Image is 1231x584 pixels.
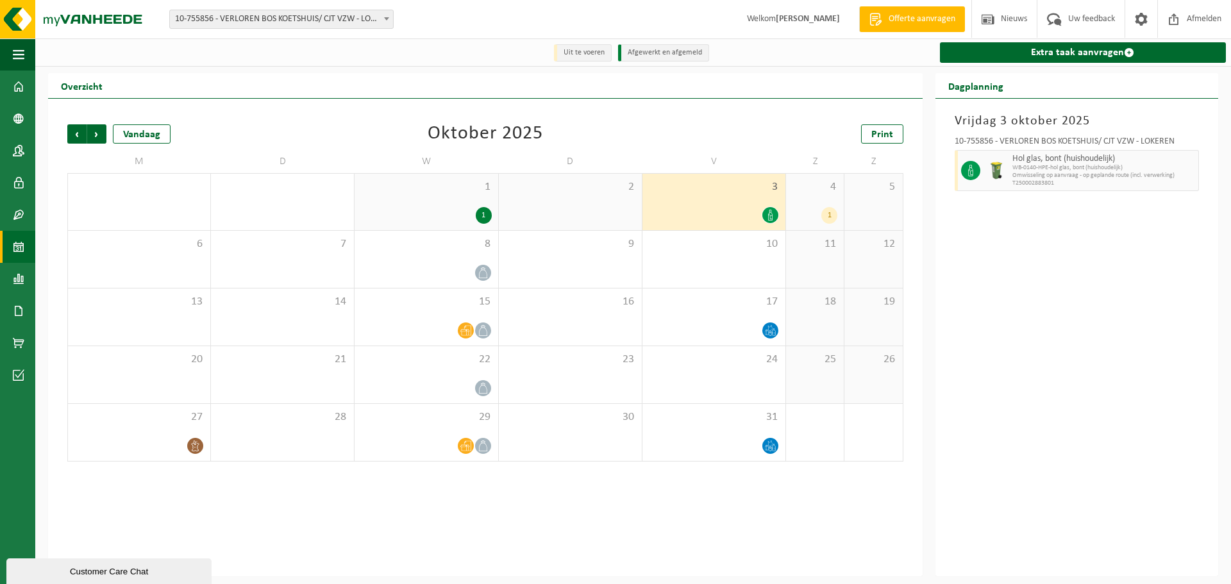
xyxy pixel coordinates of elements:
[1012,154,1195,164] span: Hol glas, bont (huishoudelijk)
[851,180,896,194] span: 5
[1012,164,1195,172] span: WB-0140-HPE-hol glas, bont (huishoudelijk)
[649,237,779,251] span: 10
[74,295,204,309] span: 13
[786,150,844,173] td: Z
[67,150,211,173] td: M
[428,124,543,144] div: Oktober 2025
[499,150,642,173] td: D
[851,353,896,367] span: 26
[649,353,779,367] span: 24
[355,150,498,173] td: W
[1012,172,1195,179] span: Omwisseling op aanvraag - op geplande route (incl. verwerking)
[505,410,635,424] span: 30
[211,150,355,173] td: D
[170,10,393,28] span: 10-755856 - VERLOREN BOS KOETSHUIS/ CJT VZW - LOKEREN
[859,6,965,32] a: Offerte aanvragen
[792,295,837,309] span: 18
[955,112,1199,131] h3: Vrijdag 3 oktober 2025
[217,410,348,424] span: 28
[851,237,896,251] span: 12
[505,295,635,309] span: 16
[642,150,786,173] td: V
[74,410,204,424] span: 27
[74,353,204,367] span: 20
[554,44,612,62] li: Uit te voeren
[940,42,1226,63] a: Extra taak aanvragen
[361,237,491,251] span: 8
[649,180,779,194] span: 3
[505,353,635,367] span: 23
[361,353,491,367] span: 22
[67,124,87,144] span: Vorige
[505,180,635,194] span: 2
[48,73,115,98] h2: Overzicht
[649,295,779,309] span: 17
[792,180,837,194] span: 4
[955,137,1199,150] div: 10-755856 - VERLOREN BOS KOETSHUIS/ CJT VZW - LOKEREN
[649,410,779,424] span: 31
[885,13,959,26] span: Offerte aanvragen
[169,10,394,29] span: 10-755856 - VERLOREN BOS KOETSHUIS/ CJT VZW - LOKEREN
[776,14,840,24] strong: [PERSON_NAME]
[87,124,106,144] span: Volgende
[505,237,635,251] span: 9
[871,129,893,140] span: Print
[987,161,1006,180] img: WB-0140-HPE-GN-50
[618,44,709,62] li: Afgewerkt en afgemeld
[361,295,491,309] span: 15
[844,150,903,173] td: Z
[861,124,903,144] a: Print
[113,124,171,144] div: Vandaag
[1012,179,1195,187] span: T250002883801
[792,353,837,367] span: 25
[217,353,348,367] span: 21
[217,237,348,251] span: 7
[851,295,896,309] span: 19
[821,207,837,224] div: 1
[361,410,491,424] span: 29
[792,237,837,251] span: 11
[74,237,204,251] span: 6
[217,295,348,309] span: 14
[935,73,1016,98] h2: Dagplanning
[361,180,491,194] span: 1
[6,556,214,584] iframe: chat widget
[476,207,492,224] div: 1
